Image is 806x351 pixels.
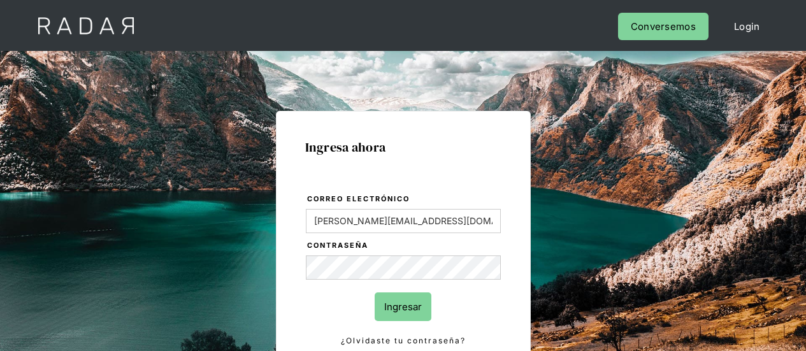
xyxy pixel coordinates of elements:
h1: Ingresa ahora [305,140,501,154]
label: Contraseña [307,240,501,252]
a: ¿Olvidaste tu contraseña? [306,334,501,348]
label: Correo electrónico [307,193,501,206]
input: bruce@wayne.com [306,209,501,233]
input: Ingresar [375,292,431,321]
form: Login Form [305,192,501,348]
a: Conversemos [618,13,709,40]
a: Login [721,13,773,40]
